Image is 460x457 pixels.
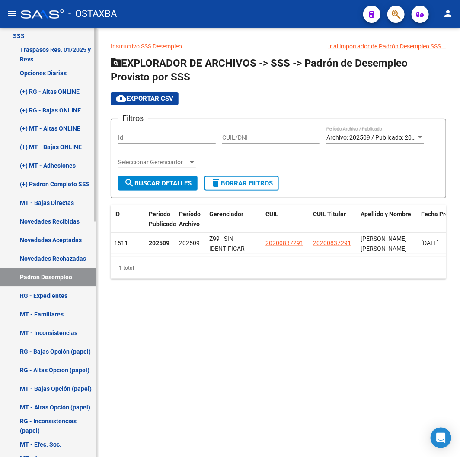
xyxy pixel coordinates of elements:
span: OVIEDO OSVALDO FABIAN [361,235,407,252]
span: CUIL [265,211,278,217]
datatable-header-cell: Período Publicado [145,205,176,233]
datatable-header-cell: Apellido y Nombre [357,205,418,233]
a: Instructivo SSS Desempleo [111,43,182,50]
span: [DATE] [421,240,439,246]
datatable-header-cell: CUIL [262,205,310,233]
span: Apellido y Nombre [361,211,411,217]
span: Z99 - SIN IDENTIFICAR [209,235,245,252]
div: Ir al importador de Padrón Desempleo SSS... [328,42,446,51]
span: Borrar Filtros [211,179,273,187]
div: Open Intercom Messenger [431,428,451,448]
span: 20200837291 [313,240,351,246]
datatable-header-cell: ID [111,205,145,233]
h3: Filtros [118,112,148,125]
span: ID [114,211,120,217]
datatable-header-cell: Período Archivo [176,205,206,233]
div: 202509 [179,238,202,248]
div: 1 total [111,257,446,279]
span: Gerenciador [209,211,243,217]
span: Seleccionar Gerenciador [118,159,188,166]
span: Buscar Detalles [124,179,192,187]
span: - OSTAXBA [68,4,117,23]
mat-icon: person [443,8,453,19]
span: EXPLORADOR DE ARCHIVOS -> SSS -> Padrón de Desempleo Provisto por SSS [111,57,408,83]
button: Buscar Detalles [118,176,198,191]
button: Borrar Filtros [204,176,279,191]
span: Exportar CSV [116,95,173,102]
mat-icon: delete [211,178,221,188]
span: 1511 [114,240,128,246]
datatable-header-cell: Gerenciador [206,205,262,233]
span: Archivo: 202509 / Publicado: 202508 [326,134,425,141]
span: CUIL Titular [313,211,346,217]
span: 20200837291 [265,240,303,246]
mat-icon: cloud_download [116,93,126,103]
strong: 202509 [149,240,169,246]
datatable-header-cell: CUIL Titular [310,205,357,233]
button: Exportar CSV [111,92,179,105]
span: Período Archivo [179,211,201,227]
mat-icon: menu [7,8,17,19]
span: Período Publicado [149,211,176,227]
mat-icon: search [124,178,134,188]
